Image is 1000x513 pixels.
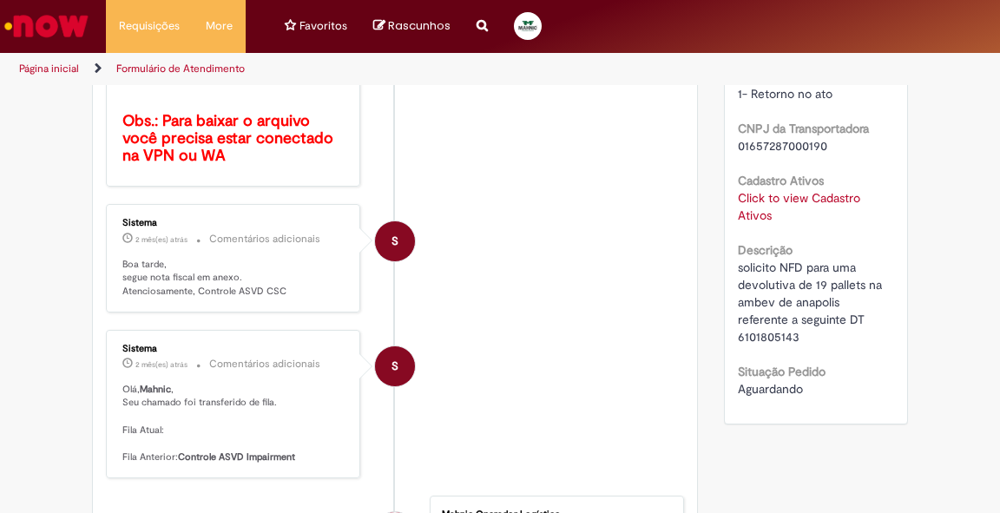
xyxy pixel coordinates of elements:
[738,121,869,136] b: CNPJ da Transportadora
[738,86,832,102] span: 1- Retorno no ato
[122,218,346,228] div: Sistema
[119,17,180,35] span: Requisições
[19,62,79,76] a: Página inicial
[391,345,398,387] span: S
[135,359,187,370] time: 10/07/2025 15:21:33
[13,53,570,85] ul: Trilhas de página
[738,138,827,154] span: 01657287000190
[738,173,824,188] b: Cadastro Ativos
[206,17,233,35] span: More
[299,17,347,35] span: Favoritos
[122,344,346,354] div: Sistema
[135,359,187,370] span: 2 mês(es) atrás
[135,234,187,245] time: 10/07/2025 15:24:32
[116,62,245,76] a: Formulário de Atendimento
[209,357,320,372] small: Comentários adicionais
[391,220,398,262] span: S
[738,242,793,258] b: Descrição
[2,9,91,43] img: ServiceNow
[738,381,803,397] span: Aguardando
[738,364,826,379] b: Situação Pedido
[388,17,451,34] span: Rascunhos
[738,190,860,223] a: Click to view Cadastro Ativos
[122,111,338,166] b: Obs.: Para baixar o arquivo você precisa estar conectado na VPN ou WA
[375,346,415,386] div: System
[122,258,346,299] p: Boa tarde, segue nota fiscal em anexo. Atenciosamente, Controle ASVD CSC
[373,17,451,34] a: No momento, sua lista de rascunhos tem 0 Itens
[135,234,187,245] span: 2 mês(es) atrás
[140,383,171,396] b: Mahnic
[375,221,415,261] div: System
[178,451,295,464] b: Controle ASVD Impairment
[738,260,885,345] span: solicito NFD para uma devolutiva de 19 pallets na ambev de anapolis referente a seguinte DT 61018...
[209,232,320,247] small: Comentários adicionais
[122,383,346,464] p: Olá, , Seu chamado foi transferido de fila. Fila Atual: Fila Anterior:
